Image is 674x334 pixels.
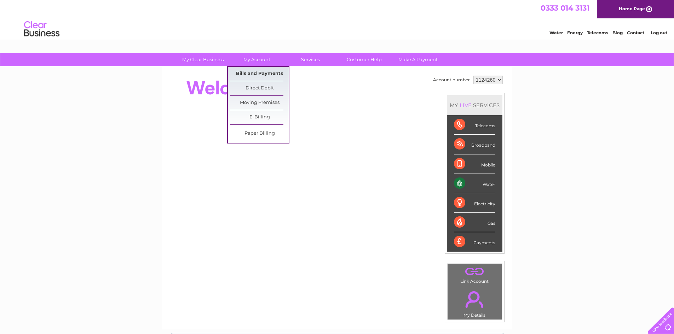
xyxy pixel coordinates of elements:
[447,263,502,286] td: Link Account
[230,67,289,81] a: Bills and Payments
[454,154,495,174] div: Mobile
[281,53,340,66] a: Services
[454,213,495,232] div: Gas
[447,285,502,320] td: My Details
[389,53,447,66] a: Make A Payment
[230,96,289,110] a: Moving Premises
[454,115,495,135] div: Telecoms
[549,30,563,35] a: Water
[627,30,644,35] a: Contact
[170,4,505,34] div: Clear Business is a trading name of Verastar Limited (registered in [GEOGRAPHIC_DATA] No. 3667643...
[227,53,286,66] a: My Account
[651,30,667,35] a: Log out
[431,74,472,86] td: Account number
[174,53,232,66] a: My Clear Business
[230,81,289,95] a: Direct Debit
[230,110,289,124] a: E-Billing
[458,102,473,109] div: LIVE
[24,18,60,40] img: logo.png
[454,193,495,213] div: Electricity
[447,95,502,115] div: MY SERVICES
[454,232,495,251] div: Payments
[587,30,608,35] a: Telecoms
[454,135,495,154] div: Broadband
[567,30,583,35] a: Energy
[449,287,500,312] a: .
[449,265,500,278] a: .
[612,30,623,35] a: Blog
[230,127,289,141] a: Paper Billing
[454,174,495,193] div: Water
[541,4,589,12] a: 0333 014 3131
[335,53,393,66] a: Customer Help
